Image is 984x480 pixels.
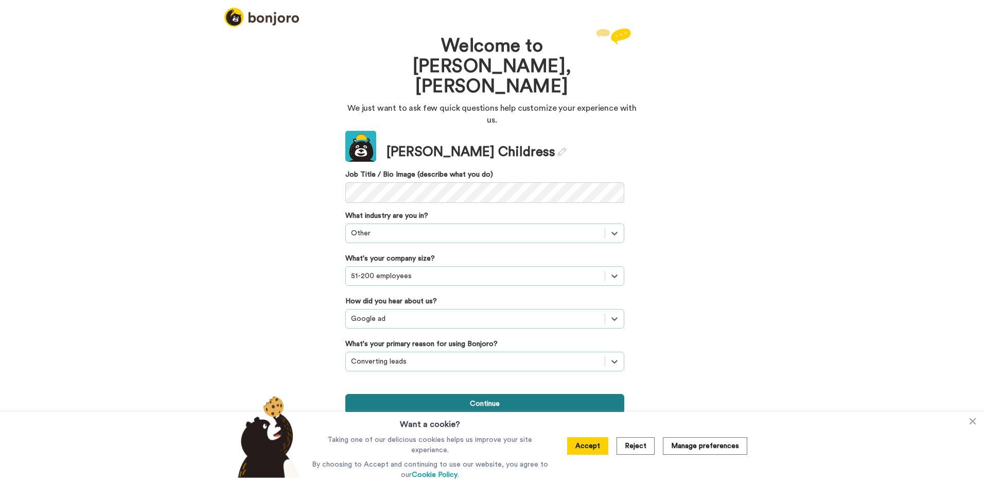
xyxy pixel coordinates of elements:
p: We just want to ask few quick questions help customize your experience with us. [345,102,639,126]
label: How did you hear about us? [345,296,437,306]
img: bear-with-cookie.png [229,396,305,478]
img: reply.svg [596,28,631,44]
label: What's your primary reason for using Bonjoro? [345,339,498,349]
h3: Want a cookie? [400,412,460,431]
img: logo_full.png [224,8,299,27]
label: What industry are you in? [345,211,428,221]
button: Reject [617,437,655,455]
label: Job Title / Bio Image (describe what you do) [345,169,624,180]
p: Taking one of our delicious cookies helps us improve your site experience. [309,435,551,455]
p: By choosing to Accept and continuing to use our website, you agree to our . [309,459,551,480]
label: What's your company size? [345,253,435,264]
a: Cookie Policy [412,471,458,478]
button: Accept [567,437,608,455]
button: Continue [345,394,624,414]
h1: Welcome to [PERSON_NAME], [PERSON_NAME] [376,36,608,97]
button: Manage preferences [663,437,747,455]
div: [PERSON_NAME] Childress [386,143,566,162]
